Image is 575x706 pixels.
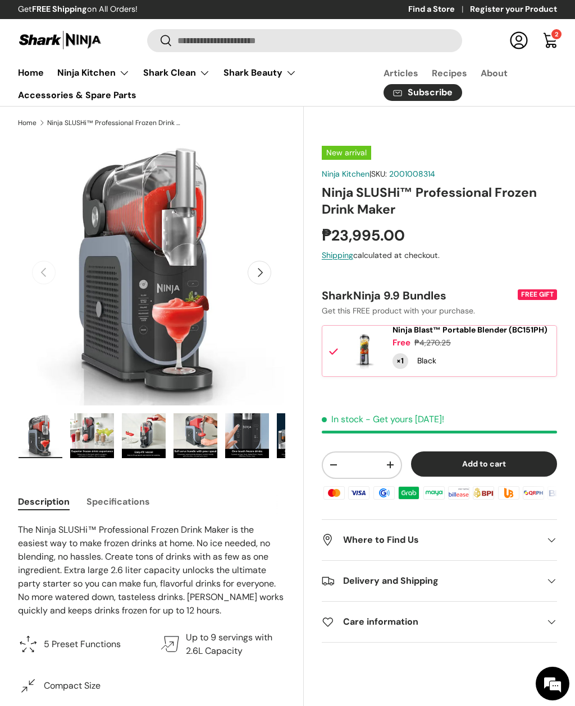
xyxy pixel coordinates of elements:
[322,561,557,601] summary: Delivery and Shipping
[44,679,101,693] p: Compact Size
[322,225,408,245] strong: ₱23,995.00
[18,523,285,617] p: The Ninja SLUSHi™ Professional Frozen Drink Maker is the easiest way to make frozen drinks at hom...
[18,489,70,514] button: Description
[322,520,557,560] summary: Where to Find Us
[411,451,557,477] button: Add to cart
[44,638,121,651] p: 5 Preset Functions
[322,250,353,260] a: Shipping
[18,118,304,128] nav: Breadcrumbs
[555,30,558,38] span: 2
[481,62,508,84] a: About
[51,62,136,84] summary: Ninja Kitchen
[322,184,557,218] h1: Ninja SLUSHi™ Professional Frozen Drink Maker
[322,169,369,179] a: Ninja Kitchen
[389,169,435,179] a: 2001008314
[57,62,130,84] a: Ninja Kitchen
[371,169,387,179] span: SKU:
[186,631,285,658] p: Up to 9 servings with 2.6L Capacity
[86,489,150,514] button: Specifications
[18,62,357,106] nav: Primary
[322,146,371,160] span: New arrival
[546,484,571,501] img: bdo
[357,62,557,106] nav: Secondary
[396,484,421,501] img: grabpay
[174,413,217,458] img: Ninja SLUSHi™ Professional Frozen Drink Maker
[122,413,166,458] img: Ninja SLUSHi™ Professional Frozen Drink Maker
[414,337,451,349] div: ₱4,270.25
[18,62,44,84] a: Home
[496,484,521,501] img: ubp
[408,3,470,16] a: Find a Store
[322,615,539,629] h2: Care information
[372,484,396,501] img: gcash
[471,484,496,501] img: bpi
[346,484,371,501] img: visa
[136,62,217,84] summary: Shark Clean
[366,413,444,425] p: - Get yours [DATE]!
[223,62,296,84] a: Shark Beauty
[18,3,138,16] p: Get on All Orders!
[32,4,87,14] strong: FREE Shipping
[322,602,557,642] summary: Care information
[393,337,410,349] div: Free
[518,289,557,300] div: FREE GIFT
[18,84,136,106] a: Accessories & Spare Parts
[417,355,436,367] div: Black
[432,62,467,84] a: Recipes
[322,250,557,261] div: calculated at checkout.
[446,484,471,501] img: billease
[18,29,102,51] img: Shark Ninja Philippines
[225,413,269,458] img: Ninja SLUSHi™ Professional Frozen Drink Maker
[322,306,475,316] span: Get this FREE product with your purchase.
[322,533,539,547] h2: Where to Find Us
[18,139,285,462] media-gallery: Gallery Viewer
[322,413,363,425] span: In stock
[143,62,210,84] a: Shark Clean
[384,62,418,84] a: Articles
[384,84,462,101] a: Subscribe
[322,484,346,501] img: master
[322,574,539,588] h2: Delivery and Shipping
[393,353,408,369] div: Quantity
[322,288,515,303] div: SharkNinja 9.9 Bundles
[217,62,303,84] summary: Shark Beauty
[277,413,321,458] img: Ninja SLUSHi™ Professional Frozen Drink Maker
[19,413,62,458] img: Ninja SLUSHi™ Professional Frozen Drink Maker
[18,119,36,126] a: Home
[408,88,453,97] span: Subscribe
[393,325,547,335] a: Ninja Blast™ Portable Blender (BC151PH)
[521,484,546,501] img: qrph
[47,119,182,126] a: Ninja SLUSHi™ Professional Frozen Drink Maker
[369,169,435,179] span: |
[70,413,114,458] img: Ninja SLUSHi™ Professional Frozen Drink Maker
[470,3,557,16] a: Register your Product
[421,484,446,501] img: maya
